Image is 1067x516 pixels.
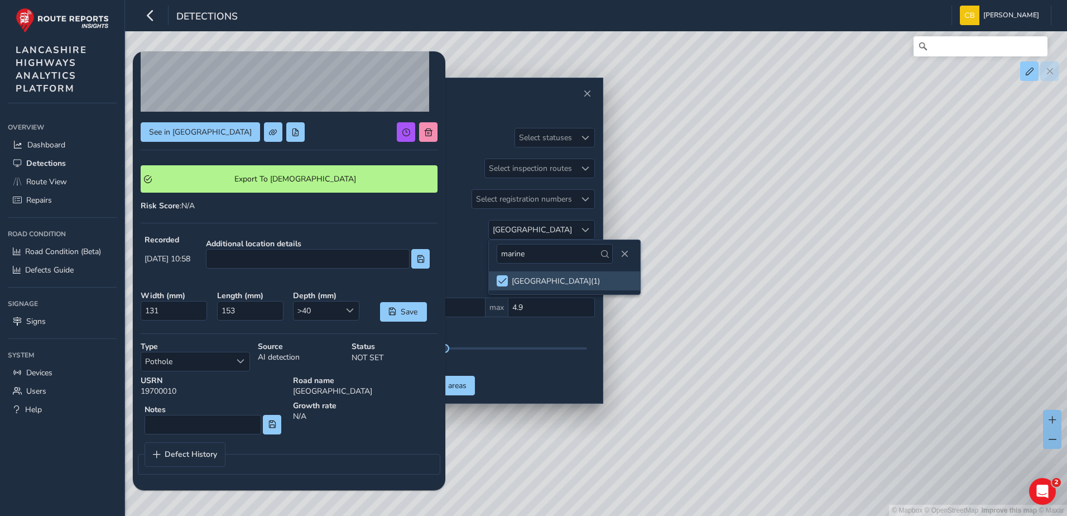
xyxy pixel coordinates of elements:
strong: Road name [293,375,438,386]
div: AI detection [254,337,348,375]
span: Route View [26,176,67,187]
div: Select inspection routes [485,159,576,178]
div: 35 [385,353,587,364]
a: Users [8,382,117,400]
span: Road Condition (Beta) [25,246,101,257]
a: Defect History [145,443,225,466]
input: Search [914,36,1047,56]
h2: Filters [377,102,595,121]
div: Select a type [231,352,249,371]
div: Signage [8,295,117,312]
strong: Notes [145,404,281,415]
span: Devices [26,367,52,378]
span: max [486,298,508,317]
img: rr logo [16,8,109,33]
button: Close [579,86,595,102]
span: Defect History [165,451,217,458]
img: diamond-layout [960,6,979,25]
strong: Additional location details [206,238,430,249]
strong: Source [258,341,344,352]
a: Signs [8,312,117,331]
div: [GEOGRAPHIC_DATA] [289,371,441,400]
span: Detections [176,9,238,25]
span: Defects Guide [25,265,74,275]
strong: Length ( mm ) [217,290,286,301]
span: 2 [1052,478,1061,487]
div: [GEOGRAPHIC_DATA] [493,224,572,235]
span: See in [GEOGRAPHIC_DATA] [149,127,252,137]
a: Devices [8,364,117,382]
strong: USRN [141,375,285,386]
span: Dashboard [27,140,65,150]
span: Help [25,404,42,415]
a: Defects Guide [8,261,117,279]
span: [DATE] 10:58 [145,254,190,264]
strong: Status [352,341,438,352]
strong: Depth ( mm ) [293,290,362,301]
button: See in Route View [141,122,260,142]
span: >40 [294,302,340,320]
a: Help [8,400,117,419]
span: Detections [26,158,66,169]
strong: Growth rate [293,400,438,411]
button: Export To Symology [141,165,438,193]
span: Save [400,307,419,317]
span: Pothole [141,352,231,371]
div: [GEOGRAPHIC_DATA] ( 1 ) [512,276,600,286]
span: Repairs [26,195,52,206]
div: Select registration numbers [472,190,576,208]
a: Detections [8,154,117,173]
span: LANCASHIRE HIGHWAYS ANALYTICS PLATFORM [16,44,87,95]
div: Overview [8,119,117,136]
div: 19700010 [137,371,289,400]
div: System [8,347,117,364]
span: Users [26,386,46,396]
span: Signs [26,316,46,327]
div: Select statuses [515,128,576,147]
strong: Recorded [145,235,190,245]
input: 0 [508,298,595,317]
button: [PERSON_NAME] [960,6,1043,25]
a: Repairs [8,191,117,209]
p: NOT SET [352,352,438,364]
strong: Type [141,341,250,352]
span: Export To [DEMOGRAPHIC_DATA] [156,174,434,184]
button: Close [617,246,632,262]
iframe: Intercom live chat [1029,478,1056,505]
a: Road Condition (Beta) [8,242,117,261]
div: N/A [289,396,441,442]
a: Dashboard [8,136,117,154]
strong: Width ( mm ) [141,290,209,301]
strong: Risk Score [141,200,180,211]
a: Route View [8,173,117,191]
button: Save [380,302,427,322]
div: Road Condition [8,226,117,242]
div: : N/A [141,200,438,211]
span: [PERSON_NAME] [983,6,1039,25]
